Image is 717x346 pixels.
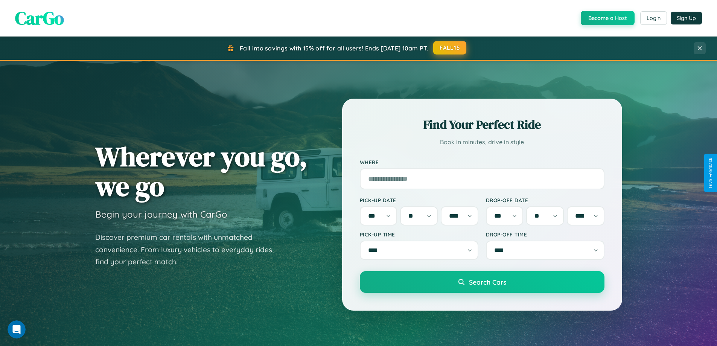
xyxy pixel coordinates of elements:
span: Fall into savings with 15% off for all users! Ends [DATE] 10am PT. [240,44,428,52]
h1: Wherever you go, we go [95,142,308,201]
label: Drop-off Time [486,231,604,238]
span: Search Cars [469,278,506,286]
button: Login [640,11,667,25]
label: Where [360,159,604,165]
button: Become a Host [581,11,635,25]
p: Discover premium car rentals with unmatched convenience. From luxury vehicles to everyday rides, ... [95,231,283,268]
label: Drop-off Date [486,197,604,203]
button: Sign Up [671,12,702,24]
p: Book in minutes, drive in style [360,137,604,148]
h3: Begin your journey with CarGo [95,209,227,220]
span: CarGo [15,6,64,30]
h2: Find Your Perfect Ride [360,116,604,133]
button: FALL15 [433,41,466,55]
button: Search Cars [360,271,604,293]
iframe: Intercom live chat [8,320,26,338]
label: Pick-up Time [360,231,478,238]
label: Pick-up Date [360,197,478,203]
div: Give Feedback [708,158,713,188]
